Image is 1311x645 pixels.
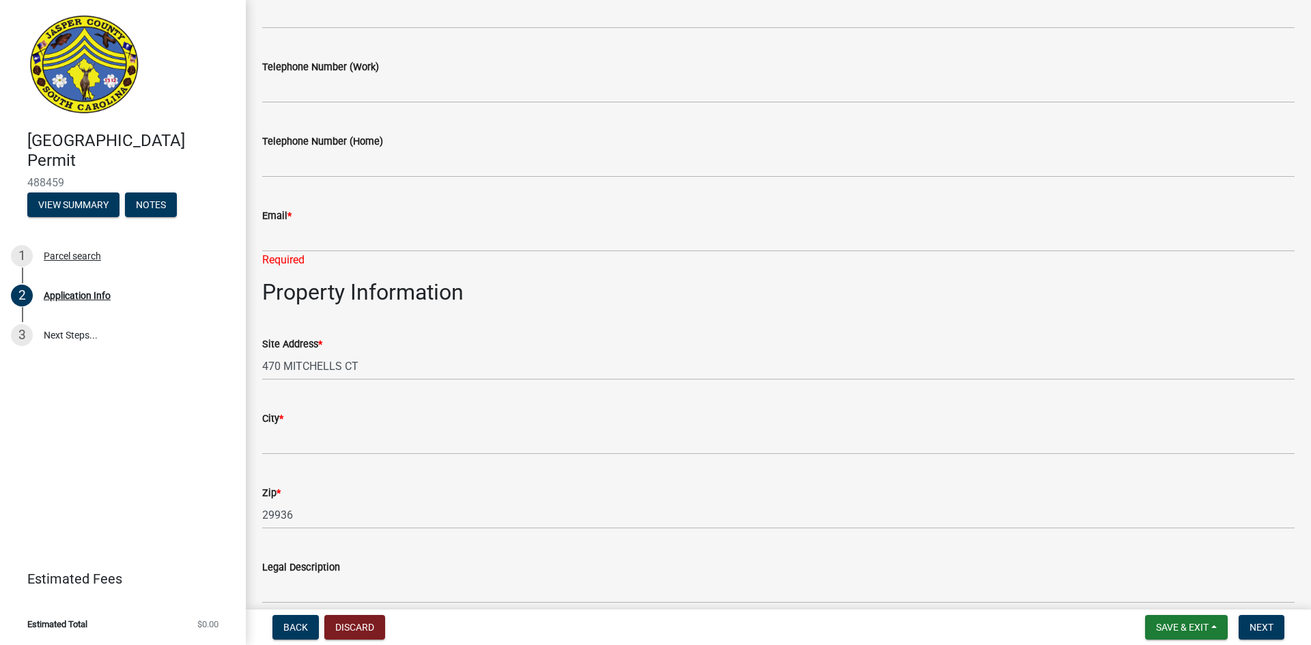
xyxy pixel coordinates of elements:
[11,285,33,306] div: 2
[1250,622,1273,633] span: Next
[262,489,281,498] label: Zip
[262,340,322,349] label: Site Address
[272,615,319,640] button: Back
[27,192,119,217] button: View Summary
[262,212,292,221] label: Email
[262,279,1295,305] h2: Property Information
[27,176,218,189] span: 488459
[44,291,111,300] div: Application Info
[262,563,340,573] label: Legal Description
[262,137,383,147] label: Telephone Number (Home)
[262,414,283,424] label: City
[262,252,1295,268] div: Required
[27,620,87,629] span: Estimated Total
[1239,615,1284,640] button: Next
[27,200,119,211] wm-modal-confirm: Summary
[44,251,101,261] div: Parcel search
[197,620,218,629] span: $0.00
[1156,622,1209,633] span: Save & Exit
[125,200,177,211] wm-modal-confirm: Notes
[324,615,385,640] button: Discard
[125,192,177,217] button: Notes
[11,245,33,267] div: 1
[27,14,141,117] img: Jasper County, South Carolina
[262,63,379,72] label: Telephone Number (Work)
[11,565,224,592] a: Estimated Fees
[283,622,308,633] span: Back
[11,324,33,346] div: 3
[1145,615,1228,640] button: Save & Exit
[27,131,235,171] h4: [GEOGRAPHIC_DATA] Permit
